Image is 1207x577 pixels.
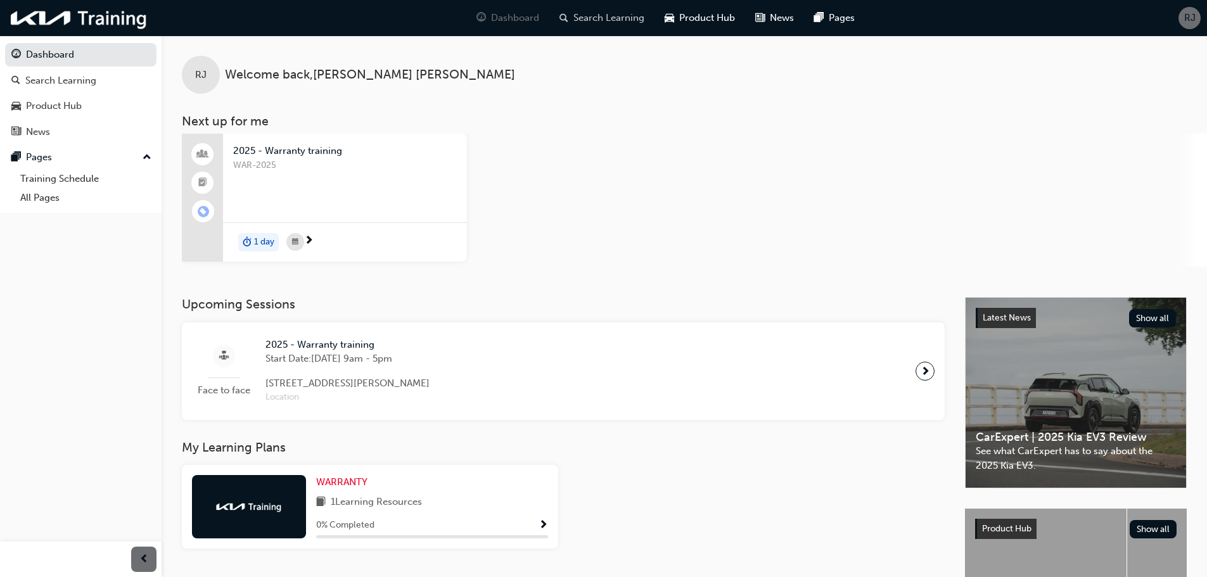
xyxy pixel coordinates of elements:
a: Dashboard [5,43,156,67]
button: Show all [1129,309,1177,327]
a: News [5,120,156,144]
span: Start Date: [DATE] 9am - 5pm [265,352,430,366]
a: guage-iconDashboard [466,5,549,31]
a: Product HubShow all [975,519,1177,539]
span: guage-icon [11,49,21,61]
span: duration-icon [243,234,252,251]
span: pages-icon [814,10,824,26]
h3: My Learning Plans [182,440,945,455]
span: Show Progress [539,520,548,531]
span: pages-icon [11,152,21,163]
span: Location [265,390,430,405]
span: news-icon [755,10,765,26]
span: up-icon [143,149,151,166]
span: Product Hub [982,523,1031,534]
span: Pages [829,11,855,25]
span: See what CarExpert has to say about the 2025 Kia EV3. [976,444,1176,472]
img: kia-training [6,5,152,31]
span: [STREET_ADDRESS][PERSON_NAME] [265,376,430,391]
button: RJ [1178,7,1201,29]
span: next-icon [304,236,314,247]
button: Pages [5,146,156,169]
a: All Pages [15,188,156,208]
a: car-iconProduct Hub [655,5,745,31]
span: Dashboard [491,11,539,25]
span: booktick-icon [198,175,207,191]
span: CarExpert | 2025 Kia EV3 Review [976,430,1176,445]
button: Show Progress [539,517,548,533]
a: Latest NewsShow all [976,308,1176,328]
a: search-iconSearch Learning [549,5,655,31]
span: calendar-icon [292,234,298,250]
a: WARRANTY [316,475,373,490]
div: News [26,125,50,139]
span: car-icon [665,10,674,26]
div: Pages [26,150,52,165]
span: Product Hub [679,11,735,25]
a: Search Learning [5,69,156,92]
a: Product Hub [5,94,156,118]
a: pages-iconPages [804,5,865,31]
span: 2025 - Warranty training [265,338,430,352]
span: Welcome back , [PERSON_NAME] [PERSON_NAME] [225,68,515,82]
span: WAR-2025 [233,158,457,173]
h3: Upcoming Sessions [182,297,945,312]
h3: Next up for me [162,114,1207,129]
span: search-icon [559,10,568,26]
div: Product Hub [26,99,82,113]
button: DashboardSearch LearningProduct HubNews [5,41,156,146]
span: Latest News [983,312,1031,323]
button: Show all [1130,520,1177,538]
a: Latest NewsShow allCarExpert | 2025 Kia EV3 ReviewSee what CarExpert has to say about the 2025 Ki... [965,297,1187,488]
span: 1 day [254,235,274,250]
span: Face to face [192,383,255,398]
span: prev-icon [139,552,149,567]
a: Training Schedule [15,169,156,189]
a: news-iconNews [745,5,804,31]
span: 0 % Completed [316,518,374,533]
span: 2025 - Warranty training [233,144,457,158]
span: people-icon [198,146,207,163]
span: News [770,11,794,25]
span: guage-icon [476,10,486,26]
span: sessionType_FACE_TO_FACE-icon [219,348,229,364]
a: Face to face2025 - Warranty trainingStart Date:[DATE] 9am - 5pm[STREET_ADDRESS][PERSON_NAME]Location [192,333,935,410]
span: Search Learning [573,11,644,25]
span: news-icon [11,127,21,138]
span: RJ [1184,11,1196,25]
span: WARRANTY [316,476,367,488]
img: kia-training [214,500,284,513]
span: RJ [195,68,207,82]
span: book-icon [316,495,326,510]
span: learningRecordVerb_ENROLL-icon [198,206,209,217]
a: 2025 - Warranty trainingWAR-2025duration-icon1 day [182,134,467,262]
span: next-icon [921,362,930,380]
span: car-icon [11,101,21,112]
div: Search Learning [25,73,96,88]
span: 1 Learning Resources [331,495,422,510]
span: search-icon [11,75,20,87]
